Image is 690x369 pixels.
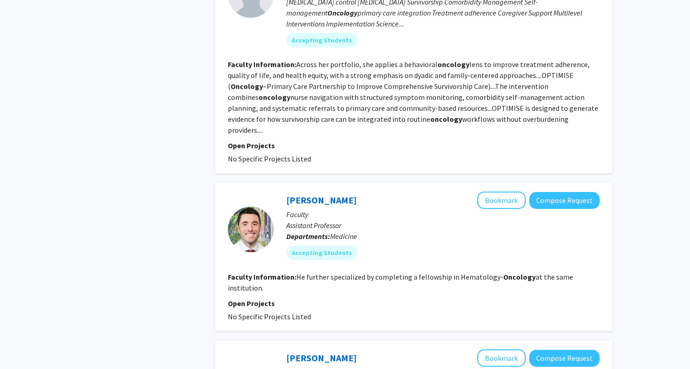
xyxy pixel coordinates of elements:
[437,60,469,69] b: oncology
[228,60,598,135] fg-read-more: Across her portfolio, she applies a behavioral lens to improve treatment adherence, quality of li...
[330,232,357,241] span: Medicine
[529,192,600,209] button: Compose Request to Ruben Rhoades
[286,194,357,206] a: [PERSON_NAME]
[286,220,600,231] p: Assistant Professor
[430,114,462,124] b: oncology
[228,298,600,309] p: Open Projects
[286,352,357,364] a: [PERSON_NAME]
[327,8,358,17] b: Oncology
[228,272,296,281] b: Faculty Information:
[258,93,290,102] b: oncology
[231,82,263,91] b: Oncology
[286,232,330,241] b: Departments:
[286,209,600,220] p: Faculty
[286,33,358,47] mat-chip: Accepting Students
[7,328,39,362] iframe: Chat
[286,245,358,260] mat-chip: Accepting Students
[529,350,600,367] button: Compose Request to Stephanie Jackson-Cullison
[228,154,311,163] span: No Specific Projects Listed
[228,312,311,321] span: No Specific Projects Listed
[503,272,536,281] b: Oncology
[228,272,573,292] fg-read-more: He further specialized by completing a fellowship in Hematology- at the same institution.
[477,192,526,209] button: Add Ruben Rhoades to Bookmarks
[228,60,296,69] b: Faculty Information:
[228,140,600,151] p: Open Projects
[477,349,526,367] button: Add Stephanie Jackson-Cullison to Bookmarks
